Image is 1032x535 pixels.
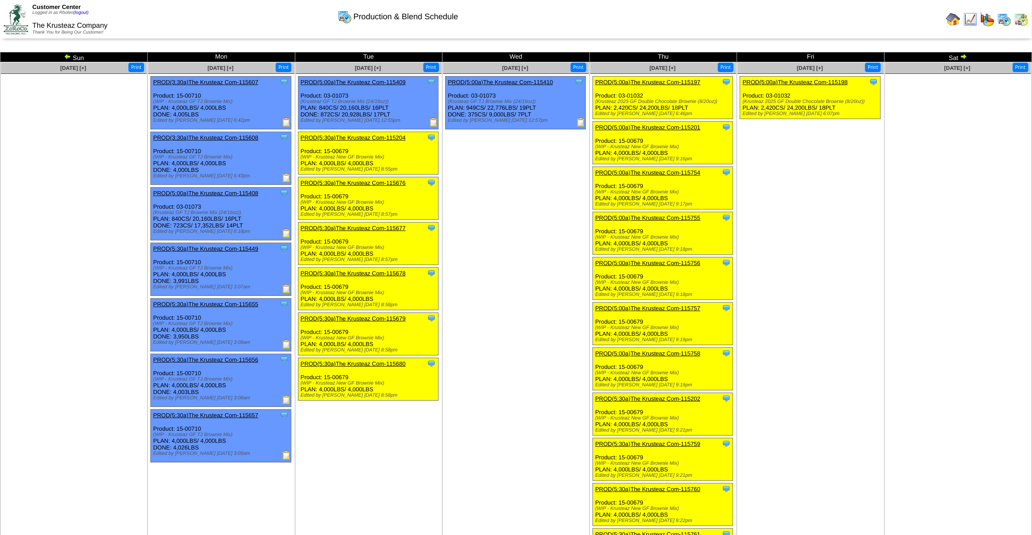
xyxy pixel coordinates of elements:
[301,118,438,123] div: Edited by [PERSON_NAME] [DATE] 12:55pm
[153,154,290,160] div: (WIP - Krusteaz GF TJ Brownie Mix)
[595,428,733,433] div: Edited by [PERSON_NAME] [DATE] 9:21pm
[575,77,584,86] img: Tooltip
[595,111,733,116] div: Edited by [PERSON_NAME] [DATE] 6:46pm
[884,52,1032,62] td: Sat
[301,270,406,277] a: PROD(5:30a)The Krusteaz Com-115678
[595,260,700,266] a: PROD(5:00a)The Krusteaz Com-115756
[295,52,442,62] td: Tue
[963,12,977,26] img: line_graph.gif
[997,12,1011,26] img: calendarprod.gif
[354,12,458,21] span: Production & Blend Schedule
[151,410,291,462] div: Product: 15-00710 PLAN: 4,000LBS / 4,000LBS DONE: 4,026LBS
[595,247,733,252] div: Edited by [PERSON_NAME] [DATE] 9:18pm
[301,134,406,141] a: PROD(5:30a)The Krusteaz Com-115204
[301,79,406,86] a: PROD(5:00a)The Krusteaz Com-115409
[298,177,438,220] div: Product: 15-00679 PLAN: 4,000LBS / 4,000LBS
[153,321,290,326] div: (WIP - Krusteaz GF TJ Brownie Mix)
[595,235,733,240] div: (WIP - Krusteaz New GF Brownie Mix)
[869,77,878,86] img: Tooltip
[590,52,737,62] td: Thu
[442,52,589,62] td: Wed
[593,257,733,300] div: Product: 15-00679 PLAN: 4,000LBS / 4,000LBS
[301,212,438,217] div: Edited by [PERSON_NAME] [DATE] 8:57pm
[282,173,291,182] img: Production Report
[722,439,731,448] img: Tooltip
[153,173,290,179] div: Edited by [PERSON_NAME] [DATE] 6:43pm
[742,111,880,116] div: Edited by [PERSON_NAME] [DATE] 6:07pm
[595,518,733,523] div: Edited by [PERSON_NAME] [DATE] 9:22pm
[595,189,733,195] div: (WIP - Krusteaz New GF Brownie Mix)
[595,144,733,150] div: (WIP - Krusteaz New GF Brownie Mix)
[153,301,258,308] a: PROD(5:30a)The Krusteaz Com-115655
[298,223,438,265] div: Product: 15-00679 PLAN: 4,000LBS / 4,000LBS
[502,65,528,71] span: [DATE] [+]
[595,461,733,466] div: (WIP - Krusteaz New GF Brownie Mix)
[280,355,289,364] img: Tooltip
[595,156,733,162] div: Edited by [PERSON_NAME] [DATE] 9:16pm
[280,411,289,419] img: Tooltip
[280,77,289,86] img: Tooltip
[427,269,436,278] img: Tooltip
[595,506,733,511] div: (WIP - Krusteaz New GF Brownie Mix)
[280,188,289,197] img: Tooltip
[282,229,291,238] img: Production Report
[595,370,733,376] div: (WIP - Krusteaz New GF Brownie Mix)
[1014,12,1028,26] img: calendarinout.gif
[282,451,291,460] img: Production Report
[153,412,258,419] a: PROD(5:30a)The Krusteaz Com-115657
[737,52,884,62] td: Fri
[151,299,291,351] div: Product: 15-00710 PLAN: 4,000LBS / 4,000LBS DONE: 3,950LBS
[797,65,823,71] a: [DATE] [+]
[73,10,89,15] a: (logout)
[595,169,700,176] a: PROD(5:00a)The Krusteaz Com-115754
[595,305,700,312] a: PROD(5:00a)The Krusteaz Com-115757
[593,212,733,255] div: Product: 15-00679 PLAN: 4,000LBS / 4,000LBS
[423,63,439,72] button: Print
[282,118,291,127] img: Production Report
[153,432,290,437] div: (WIP - Krusteaz GF TJ Brownie Mix)
[148,52,295,62] td: Mon
[740,77,880,119] div: Product: 03-01032 PLAN: 2,420CS / 24,200LBS / 18PLT
[944,65,970,71] a: [DATE] [+]
[301,360,406,367] a: PROD(5:30a)The Krusteaz Com-115680
[427,77,436,86] img: Tooltip
[593,77,733,119] div: Product: 03-01032 PLAN: 2,420CS / 24,200LBS / 18PLT
[448,118,585,123] div: Edited by [PERSON_NAME] [DATE] 12:57pm
[593,122,733,164] div: Product: 15-00679 PLAN: 4,000LBS / 4,000LBS
[650,65,676,71] a: [DATE] [+]
[301,225,406,231] a: PROD(5:30a)The Krusteaz Com-115677
[301,381,438,386] div: (WIP - Krusteaz New GF Brownie Mix)
[595,337,733,342] div: Edited by [PERSON_NAME] [DATE] 9:19pm
[301,245,438,250] div: (WIP - Krusteaz New GF Brownie Mix)
[153,210,290,215] div: (Krusteaz GF TJ Brownie Mix (24/16oz))
[980,12,994,26] img: graph.gif
[301,99,438,104] div: (Krusteaz GF TJ Brownie Mix (24/16oz))
[595,99,733,104] div: (Krusteaz 2025 GF Double Chocolate Brownie (8/20oz))
[151,132,291,185] div: Product: 15-00710 PLAN: 4,000LBS / 4,000LBS DONE: 4,000LBS
[1013,63,1028,72] button: Print
[301,167,438,172] div: Edited by [PERSON_NAME] [DATE] 8:55pm
[865,63,881,72] button: Print
[595,486,700,492] a: PROD(5:30a)The Krusteaz Com-115760
[301,180,406,186] a: PROD(5:30a)The Krusteaz Com-115676
[595,441,700,447] a: PROD(5:30a)The Krusteaz Com-115759
[32,10,89,15] span: Logged in as Rbolen
[427,178,436,187] img: Tooltip
[60,65,86,71] span: [DATE] [+]
[448,99,585,104] div: (Krusteaz GF TJ Brownie Mix (24/16oz))
[595,395,700,402] a: PROD(5:30a)The Krusteaz Com-115202
[593,438,733,481] div: Product: 15-00679 PLAN: 4,000LBS / 4,000LBS
[64,53,71,60] img: arrowleft.gif
[595,79,700,86] a: PROD(5:00a)The Krusteaz Com-115197
[448,79,553,86] a: PROD(5:00a)The Krusteaz Com-115410
[153,118,290,123] div: Edited by [PERSON_NAME] [DATE] 6:42pm
[153,340,290,345] div: Edited by [PERSON_NAME] [DATE] 3:08am
[718,63,733,72] button: Print
[722,394,731,403] img: Tooltip
[276,63,291,72] button: Print
[593,348,733,390] div: Product: 15-00679 PLAN: 4,000LBS / 4,000LBS
[151,354,291,407] div: Product: 15-00710 PLAN: 4,000LBS / 4,000LBS DONE: 4,003LBS
[301,347,438,353] div: Edited by [PERSON_NAME] [DATE] 8:58pm
[153,190,258,197] a: PROD(5:00a)The Krusteaz Com-115408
